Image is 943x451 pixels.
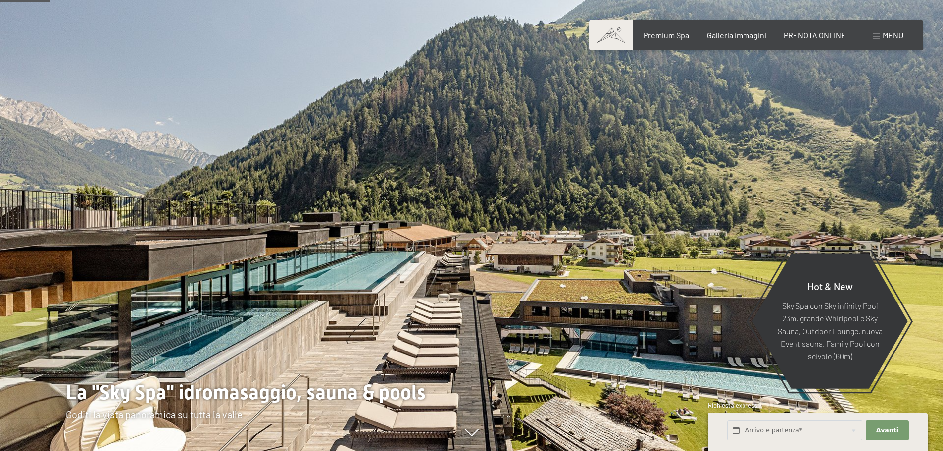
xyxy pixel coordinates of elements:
[876,426,898,435] span: Avanti
[707,30,766,40] a: Galleria immagini
[644,30,689,40] a: Premium Spa
[883,30,903,40] span: Menu
[708,401,757,409] span: Richiesta express
[776,299,884,362] p: Sky Spa con Sky infinity Pool 23m, grande Whirlpool e Sky Sauna, Outdoor Lounge, nuova Event saun...
[807,280,853,292] span: Hot & New
[784,30,846,40] a: PRENOTA ONLINE
[751,253,908,389] a: Hot & New Sky Spa con Sky infinity Pool 23m, grande Whirlpool e Sky Sauna, Outdoor Lounge, nuova ...
[866,420,908,441] button: Avanti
